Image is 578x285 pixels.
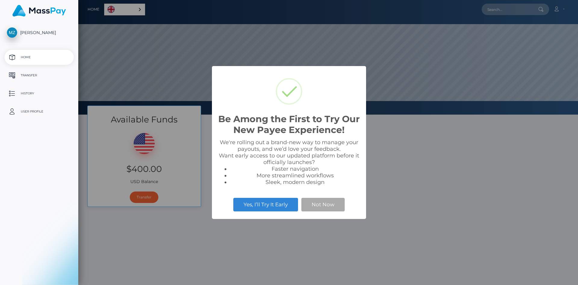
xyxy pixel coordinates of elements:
[218,114,360,135] h2: Be Among the First to Try Our New Payee Experience!
[230,179,360,185] li: Sleek, modern design
[230,166,360,172] li: Faster navigation
[218,139,360,185] div: We're rolling out a brand-new way to manage your payouts, and we’d love your feedback. Want early...
[7,107,71,116] p: User Profile
[5,30,74,35] span: [PERSON_NAME]
[7,53,71,62] p: Home
[233,198,298,211] button: Yes, I’ll Try It Early
[7,71,71,80] p: Transfer
[7,89,71,98] p: History
[12,5,66,17] img: MassPay
[230,172,360,179] li: More streamlined workflows
[301,198,345,211] button: Not Now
